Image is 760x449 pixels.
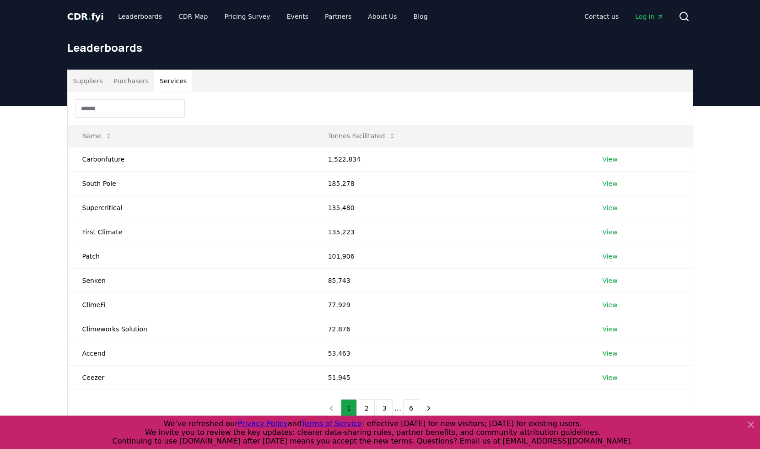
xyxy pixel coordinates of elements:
button: 3 [377,399,393,417]
td: Carbonfuture [68,147,313,171]
button: Name [75,127,119,145]
td: 51,945 [313,365,588,389]
a: CDR Map [171,8,215,25]
td: South Pole [68,171,313,195]
button: Tonnes Facilitated [321,127,404,145]
button: next page [421,399,437,417]
td: First Climate [68,220,313,244]
a: CDR.fyi [67,10,104,23]
nav: Main [577,8,671,25]
a: View [602,373,617,382]
button: 6 [403,399,419,417]
a: Leaderboards [111,8,169,25]
a: View [602,325,617,334]
td: 72,876 [313,317,588,341]
td: ClimeFi [68,292,313,317]
li: ... [394,403,401,414]
a: View [602,300,617,309]
button: Suppliers [68,70,108,92]
button: Purchasers [108,70,154,92]
td: 185,278 [313,171,588,195]
a: View [602,349,617,358]
span: CDR fyi [67,11,104,22]
td: 135,223 [313,220,588,244]
td: 85,743 [313,268,588,292]
a: Partners [318,8,359,25]
span: . [88,11,91,22]
button: 2 [359,399,375,417]
button: Services [154,70,192,92]
a: Blog [406,8,435,25]
td: 1,522,834 [313,147,588,171]
nav: Main [111,8,435,25]
td: Accend [68,341,313,365]
button: 1 [341,399,357,417]
a: Events [280,8,316,25]
a: View [602,155,617,164]
span: Log in [635,12,663,21]
a: About Us [361,8,404,25]
td: 77,929 [313,292,588,317]
td: Climeworks Solution [68,317,313,341]
a: View [602,203,617,212]
a: View [602,276,617,285]
a: View [602,252,617,261]
td: Patch [68,244,313,268]
td: 101,906 [313,244,588,268]
td: Ceezer [68,365,313,389]
h1: Leaderboards [67,40,693,55]
td: 53,463 [313,341,588,365]
a: View [602,179,617,188]
a: View [602,227,617,237]
a: Log in [628,8,671,25]
a: Contact us [577,8,626,25]
td: Senken [68,268,313,292]
td: Supercritical [68,195,313,220]
a: Pricing Survey [217,8,277,25]
td: 135,480 [313,195,588,220]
